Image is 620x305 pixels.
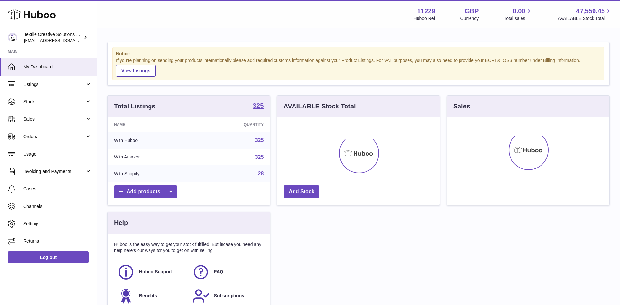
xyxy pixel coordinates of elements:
[139,293,157,299] span: Benefits
[23,221,92,227] span: Settings
[117,263,186,281] a: Huboo Support
[139,269,172,275] span: Huboo Support
[196,117,270,132] th: Quantity
[192,287,261,305] a: Subscriptions
[253,102,263,110] a: 325
[114,185,177,198] a: Add products
[465,7,479,15] strong: GBP
[108,117,196,132] th: Name
[23,203,92,209] span: Channels
[214,269,223,275] span: FAQ
[23,99,85,105] span: Stock
[23,151,92,157] span: Usage
[504,7,532,22] a: 0.00 Total sales
[117,287,186,305] a: Benefits
[8,251,89,263] a: Log out
[23,116,85,122] span: Sales
[460,15,479,22] div: Currency
[23,81,85,87] span: Listings
[116,57,601,77] div: If you're planning on sending your products internationally please add required customs informati...
[24,31,82,44] div: Textile Creative Solutions Limited
[24,38,95,43] span: [EMAIL_ADDRESS][DOMAIN_NAME]
[504,15,532,22] span: Total sales
[255,137,264,143] a: 325
[255,154,264,160] a: 325
[23,168,85,175] span: Invoicing and Payments
[23,186,92,192] span: Cases
[192,263,261,281] a: FAQ
[214,293,244,299] span: Subscriptions
[116,51,601,57] strong: Notice
[513,7,525,15] span: 0.00
[114,219,128,227] h3: Help
[453,102,470,111] h3: Sales
[23,64,92,70] span: My Dashboard
[108,149,196,166] td: With Amazon
[116,65,156,77] a: View Listings
[8,33,17,42] img: sales@textilecreativesolutions.co.uk
[414,15,435,22] div: Huboo Ref
[23,238,92,244] span: Returns
[284,102,356,111] h3: AVAILABLE Stock Total
[576,7,605,15] span: 47,559.45
[108,132,196,149] td: With Huboo
[558,7,612,22] a: 47,559.45 AVAILABLE Stock Total
[114,102,156,111] h3: Total Listings
[23,134,85,140] span: Orders
[558,15,612,22] span: AVAILABLE Stock Total
[114,241,263,254] p: Huboo is the easy way to get your stock fulfilled. But incase you need any help here's our ways f...
[258,171,264,176] a: 28
[108,165,196,182] td: With Shopify
[253,102,263,109] strong: 325
[417,7,435,15] strong: 11229
[284,185,319,198] a: Add Stock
